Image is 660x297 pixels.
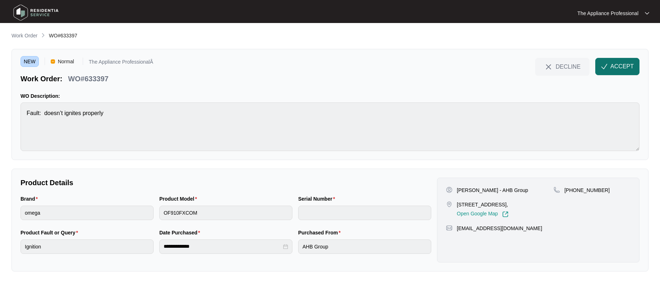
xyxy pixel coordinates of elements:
[554,187,560,193] img: map-pin
[21,195,41,202] label: Brand
[298,206,431,220] input: Serial Number
[595,58,639,75] button: check-IconACCEPT
[68,74,108,84] p: WO#633397
[544,63,553,71] img: close-Icon
[21,206,154,220] input: Brand
[564,187,610,194] p: [PHONE_NUMBER]
[601,63,607,70] img: check-Icon
[159,195,200,202] label: Product Model
[89,59,153,67] p: The Appliance ProfessionalÂ
[446,201,452,207] img: map-pin
[298,239,431,254] input: Purchased From
[21,74,62,84] p: Work Order:
[21,229,81,236] label: Product Fault or Query
[446,187,452,193] img: user-pin
[159,206,292,220] input: Product Model
[21,56,39,67] span: NEW
[10,32,39,40] a: Work Order
[159,229,203,236] label: Date Purchased
[12,32,37,39] p: Work Order
[40,32,46,38] img: chevron-right
[164,243,282,250] input: Date Purchased
[21,92,639,100] p: WO Description:
[21,102,639,151] textarea: Fault: doesn’t ignites properly
[610,62,634,71] span: ACCEPT
[298,229,343,236] label: Purchased From
[457,211,509,218] a: Open Google Map
[21,178,431,188] p: Product Details
[577,10,638,17] p: The Appliance Professional
[645,12,649,15] img: dropdown arrow
[55,56,77,67] span: Normal
[457,187,528,194] p: [PERSON_NAME] - AHB Group
[535,58,590,75] button: close-IconDECLINE
[51,59,55,64] img: Vercel Logo
[556,63,581,70] span: DECLINE
[11,2,61,23] img: residentia service logo
[446,225,452,231] img: map-pin
[49,33,77,38] span: WO#633397
[457,201,509,208] p: [STREET_ADDRESS],
[298,195,338,202] label: Serial Number
[502,211,509,218] img: Link-External
[457,225,542,232] p: [EMAIL_ADDRESS][DOMAIN_NAME]
[21,239,154,254] input: Product Fault or Query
